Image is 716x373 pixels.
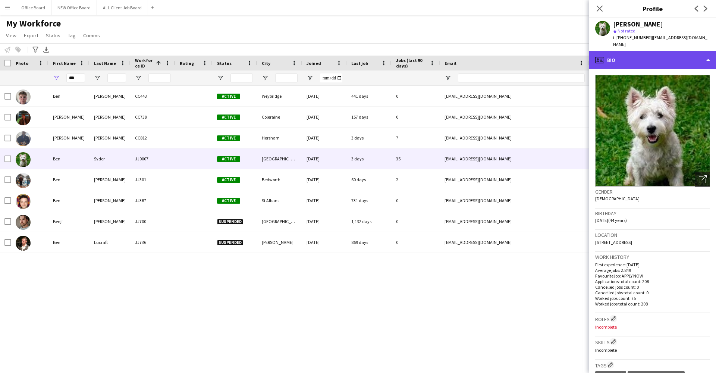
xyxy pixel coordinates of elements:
button: Open Filter Menu [94,75,101,81]
h3: Skills [595,338,710,346]
div: 0 [392,232,440,253]
img: Ben Syder [16,152,31,167]
div: Ben [48,190,89,211]
div: [PERSON_NAME] [48,128,89,148]
span: Active [217,156,240,162]
p: Incomplete [595,347,710,353]
div: [EMAIL_ADDRESS][DOMAIN_NAME] [440,128,589,148]
div: [EMAIL_ADDRESS][DOMAIN_NAME] [440,232,589,253]
div: 0 [392,86,440,106]
span: Not rated [618,28,635,34]
button: Open Filter Menu [262,75,268,81]
div: 0 [392,107,440,127]
div: JJ0007 [131,148,175,169]
div: Ben [48,169,89,190]
div: [PERSON_NAME] [89,190,131,211]
div: 869 days [347,232,392,253]
div: Bedworth [257,169,302,190]
div: 441 days [347,86,392,106]
div: Weybridge [257,86,302,106]
img: Ben Taylor [16,90,31,104]
div: [PERSON_NAME] [89,107,131,127]
h3: Location [595,232,710,238]
div: St Albans [257,190,302,211]
button: Open Filter Menu [53,75,60,81]
span: Status [46,32,60,39]
p: Worked jobs total count: 208 [595,301,710,307]
img: Crew avatar or photo [595,75,710,187]
span: Photo [16,60,28,66]
div: Ben [48,232,89,253]
img: Benjamin Mcneill [16,110,31,125]
span: Last job [351,60,368,66]
div: 3 days [347,148,392,169]
div: [PERSON_NAME] [48,107,89,127]
span: Workforce ID [135,57,153,69]
span: t. [PHONE_NUMBER] [613,35,652,40]
div: JJ700 [131,211,175,232]
button: NEW Office Board [51,0,97,15]
div: Benji [48,211,89,232]
span: Rating [180,60,194,66]
div: Horsham [257,128,302,148]
h3: Profile [589,4,716,13]
div: [DATE] [302,190,347,211]
span: Active [217,177,240,183]
div: JJ387 [131,190,175,211]
div: [EMAIL_ADDRESS][DOMAIN_NAME] [440,86,589,106]
div: [DATE] [302,211,347,232]
div: 731 days [347,190,392,211]
div: 0 [392,211,440,232]
button: Office Board [15,0,51,15]
input: Workforce ID Filter Input [148,73,171,82]
span: View [6,32,16,39]
span: Suspended [217,240,243,245]
div: 35 [392,148,440,169]
span: City [262,60,270,66]
div: Bio [589,51,716,69]
p: Worked jobs count: 75 [595,295,710,301]
div: JJ736 [131,232,175,253]
div: [DATE] [302,86,347,106]
a: Tag [65,31,79,40]
input: First Name Filter Input [66,73,85,82]
div: Open photos pop-in [695,172,710,187]
button: Open Filter Menu [217,75,224,81]
img: Benjamin Mifsud [16,131,31,146]
div: [PERSON_NAME] [613,21,663,28]
span: Last Name [94,60,116,66]
input: City Filter Input [275,73,298,82]
h3: Birthday [595,210,710,217]
div: CC443 [131,86,175,106]
h3: Gender [595,188,710,195]
app-action-btn: Export XLSX [42,45,51,54]
span: First Name [53,60,76,66]
span: | [EMAIL_ADDRESS][DOMAIN_NAME] [613,35,707,47]
div: Lucraft [89,232,131,253]
a: Export [21,31,41,40]
span: Export [24,32,38,39]
div: [DATE] [302,169,347,190]
span: [DEMOGRAPHIC_DATA] [595,196,640,201]
div: [PERSON_NAME] [89,128,131,148]
div: Ben [48,86,89,106]
span: Active [217,135,240,141]
button: Open Filter Menu [445,75,451,81]
div: [DATE] [302,148,347,169]
span: Status [217,60,232,66]
h3: Work history [595,254,710,260]
div: 0 [392,190,440,211]
a: Status [43,31,63,40]
div: 7 [392,128,440,148]
app-action-btn: Advanced filters [31,45,40,54]
div: [EMAIL_ADDRESS][DOMAIN_NAME] [440,190,589,211]
div: Ben [48,148,89,169]
div: 1,132 days [347,211,392,232]
div: CC739 [131,107,175,127]
span: Active [217,94,240,99]
span: Suspended [217,219,243,225]
span: My Workforce [6,18,61,29]
div: [EMAIL_ADDRESS][DOMAIN_NAME] [440,169,589,190]
img: Ben Lucraft [16,236,31,251]
input: Joined Filter Input [320,73,342,82]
